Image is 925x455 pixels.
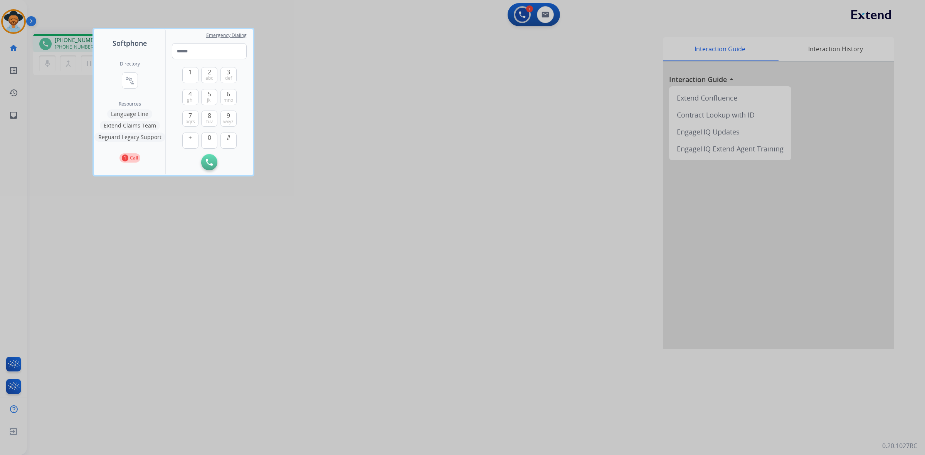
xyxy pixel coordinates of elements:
[119,101,141,107] span: Resources
[188,89,192,99] span: 4
[201,89,217,105] button: 5jkl
[107,109,152,119] button: Language Line
[220,111,237,127] button: 9wxyz
[94,133,165,142] button: Reguard Legacy Support
[227,67,230,77] span: 3
[182,67,198,83] button: 1
[182,133,198,149] button: +
[201,67,217,83] button: 2abc
[125,76,135,85] mat-icon: connect_without_contact
[188,111,192,120] span: 7
[206,119,213,125] span: tuv
[208,133,211,142] span: 0
[100,121,160,130] button: Extend Claims Team
[882,441,917,450] p: 0.20.1027RC
[188,67,192,77] span: 1
[185,119,195,125] span: pqrs
[182,89,198,105] button: 4ghi
[208,67,211,77] span: 2
[225,75,232,81] span: def
[201,133,217,149] button: 0
[201,111,217,127] button: 8tuv
[220,89,237,105] button: 6mno
[188,133,192,142] span: +
[120,61,140,67] h2: Directory
[227,89,230,99] span: 6
[208,111,211,120] span: 8
[220,133,237,149] button: #
[113,38,147,49] span: Softphone
[223,119,234,125] span: wxyz
[208,89,211,99] span: 5
[119,153,140,163] button: 1Call
[187,97,193,103] span: ghi
[227,133,230,142] span: #
[220,67,237,83] button: 3def
[206,159,213,166] img: call-button
[130,154,138,161] p: Call
[227,111,230,120] span: 9
[182,111,198,127] button: 7pqrs
[224,97,233,103] span: mno
[205,75,213,81] span: abc
[206,32,247,39] span: Emergency Dialing
[122,154,128,161] p: 1
[207,97,212,103] span: jkl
